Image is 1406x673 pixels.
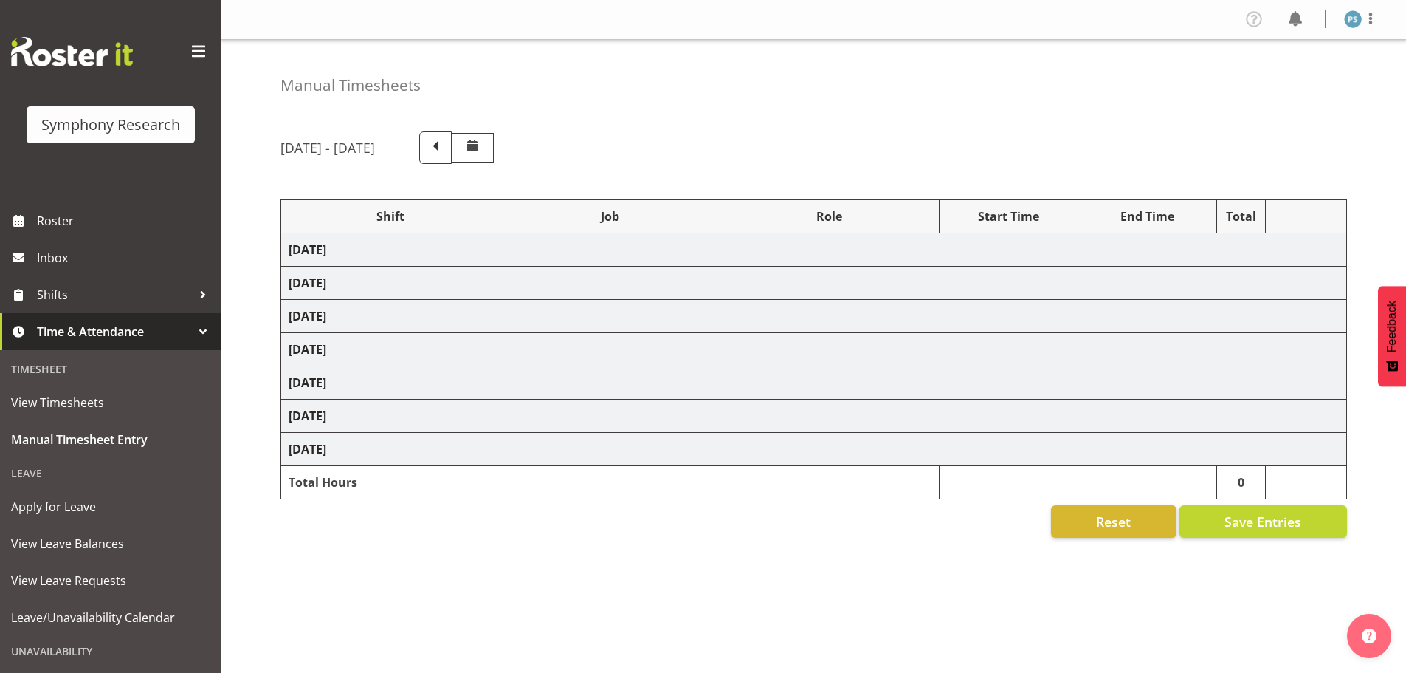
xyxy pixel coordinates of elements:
a: View Leave Balances [4,525,218,562]
a: Leave/Unavailability Calendar [4,599,218,636]
img: Rosterit website logo [11,37,133,66]
td: 0 [1216,466,1266,499]
td: Total Hours [281,466,500,499]
div: Role [728,208,931,225]
div: Unavailability [4,636,218,666]
span: View Timesheets [11,392,210,414]
td: [DATE] [281,366,1347,400]
span: Inbox [37,247,214,269]
td: [DATE] [281,300,1347,333]
td: [DATE] [281,233,1347,267]
span: View Leave Requests [11,570,210,592]
div: End Time [1086,208,1209,225]
span: Save Entries [1224,512,1301,531]
td: [DATE] [281,433,1347,466]
h5: [DATE] - [DATE] [280,140,375,156]
td: [DATE] [281,333,1347,366]
button: Feedback - Show survey [1378,286,1406,386]
div: Shift [289,208,492,225]
span: Apply for Leave [11,496,210,518]
a: View Leave Requests [4,562,218,599]
span: View Leave Balances [11,533,210,555]
td: [DATE] [281,267,1347,300]
span: Manual Timesheet Entry [11,428,210,451]
a: Apply for Leave [4,488,218,525]
div: Leave [4,458,218,488]
h4: Manual Timesheets [280,77,421,94]
div: Total [1224,208,1258,225]
button: Save Entries [1179,505,1347,538]
a: Manual Timesheet Entry [4,421,218,458]
td: [DATE] [281,400,1347,433]
a: View Timesheets [4,384,218,421]
div: Symphony Research [41,114,180,136]
span: Shifts [37,284,192,306]
span: Feedback [1385,301,1399,352]
span: Roster [37,210,214,232]
span: Leave/Unavailability Calendar [11,607,210,629]
span: Reset [1096,512,1131,531]
img: paul-s-stoneham1982.jpg [1344,10,1362,28]
div: Start Time [947,208,1070,225]
span: Time & Attendance [37,321,192,343]
div: Job [508,208,711,225]
div: Timesheet [4,354,218,384]
button: Reset [1051,505,1176,538]
img: help-xxl-2.png [1362,629,1376,643]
